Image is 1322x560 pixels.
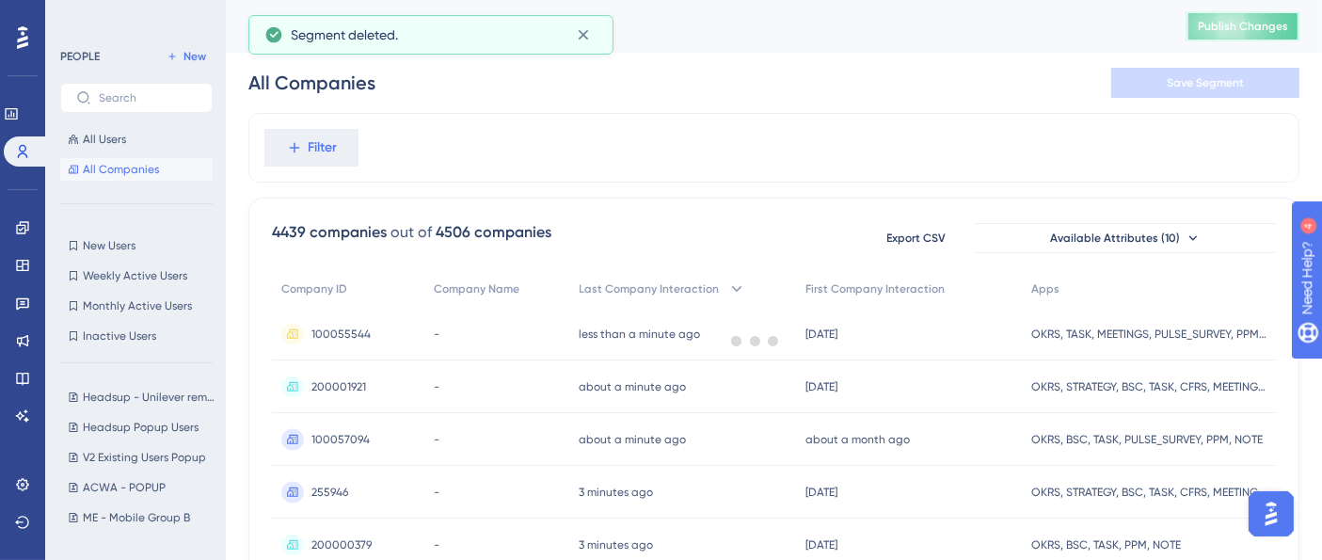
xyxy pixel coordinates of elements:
span: Headsup Popup Users [83,420,199,435]
button: V2 Existing Users Popup [60,446,224,469]
button: Monthly Active Users [60,295,213,317]
button: Publish Changes [1187,11,1299,41]
span: Inactive Users [83,328,156,344]
button: ACWA - POPUP [60,476,224,499]
span: ME - Mobile Group B [83,510,190,525]
button: Weekly Active Users [60,264,213,287]
span: All Companies [83,162,159,177]
button: New Users [60,234,213,257]
button: Save Segment [1111,68,1299,98]
button: New [160,45,213,68]
span: New Users [83,238,135,253]
span: Need Help? [44,5,118,27]
div: All Companies [248,70,375,96]
span: Weekly Active Users [83,268,187,283]
span: ACWA - POPUP [83,480,166,495]
button: Inactive Users [60,325,213,347]
div: PEOPLE [60,49,100,64]
span: V2 Existing Users Popup [83,450,206,465]
span: New [183,49,206,64]
span: Save Segment [1167,75,1244,90]
span: Segment deleted. [291,24,398,46]
span: All Users [83,132,126,147]
input: Search [99,91,197,104]
div: People [248,13,1139,40]
button: ME - Mobile Group B [60,506,224,529]
div: 4 [131,9,136,24]
span: Publish Changes [1198,19,1288,34]
button: All Users [60,128,213,151]
span: Headsup - Unilever removed [83,390,216,405]
button: All Companies [60,158,213,181]
iframe: UserGuiding AI Assistant Launcher [1243,486,1299,542]
button: Headsup - Unilever removed [60,386,224,408]
button: Headsup Popup Users [60,416,224,439]
span: Monthly Active Users [83,298,192,313]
